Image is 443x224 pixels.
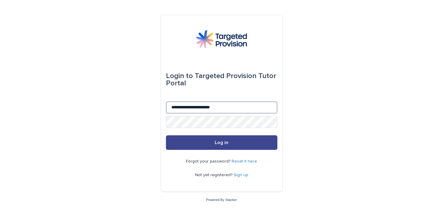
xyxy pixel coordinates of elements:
a: Powered By Stacker [206,198,237,202]
img: M5nRWzHhSzIhMunXDL62 [196,30,247,48]
button: Log in [166,135,277,150]
span: Log in [215,140,228,145]
a: Sign up [234,173,248,177]
a: Reset it here [232,159,257,163]
div: Targeted Provision Tutor Portal [166,68,277,92]
span: Login to [166,72,193,80]
span: Not yet registered? [195,173,234,177]
span: Forgot your password? [186,159,232,163]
